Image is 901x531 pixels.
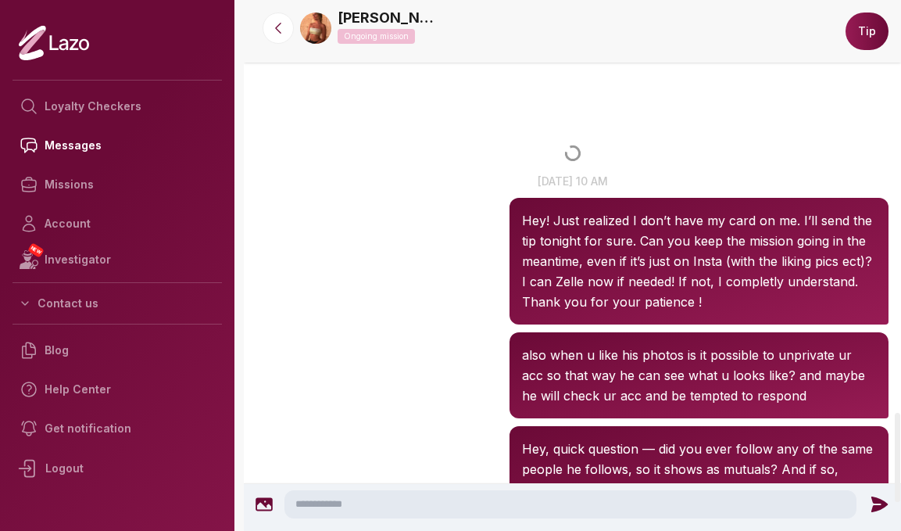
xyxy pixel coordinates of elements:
[13,243,222,276] a: NEWInvestigator
[13,165,222,204] a: Missions
[13,289,222,318] button: Contact us
[522,345,876,406] p: also when u like his photos is it possible to unprivate ur acc so that way he can see what u look...
[338,29,415,44] p: Ongoing mission
[300,13,331,44] img: 5dd41377-3645-4864-a336-8eda7bc24f8f
[13,409,222,448] a: Get notification
[338,7,439,29] a: [PERSON_NAME]
[13,126,222,165] a: Messages
[13,204,222,243] a: Account
[13,87,222,126] a: Loyalty Checkers
[13,331,222,370] a: Blog
[522,210,876,312] p: Hey! Just realized I don’t have my card on me. I’ll send the tip tonight for sure. Can you keep t...
[13,448,222,489] div: Logout
[27,242,45,258] span: NEW
[846,13,888,50] button: Tip
[244,173,901,189] p: [DATE] 10 am
[13,370,222,409] a: Help Center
